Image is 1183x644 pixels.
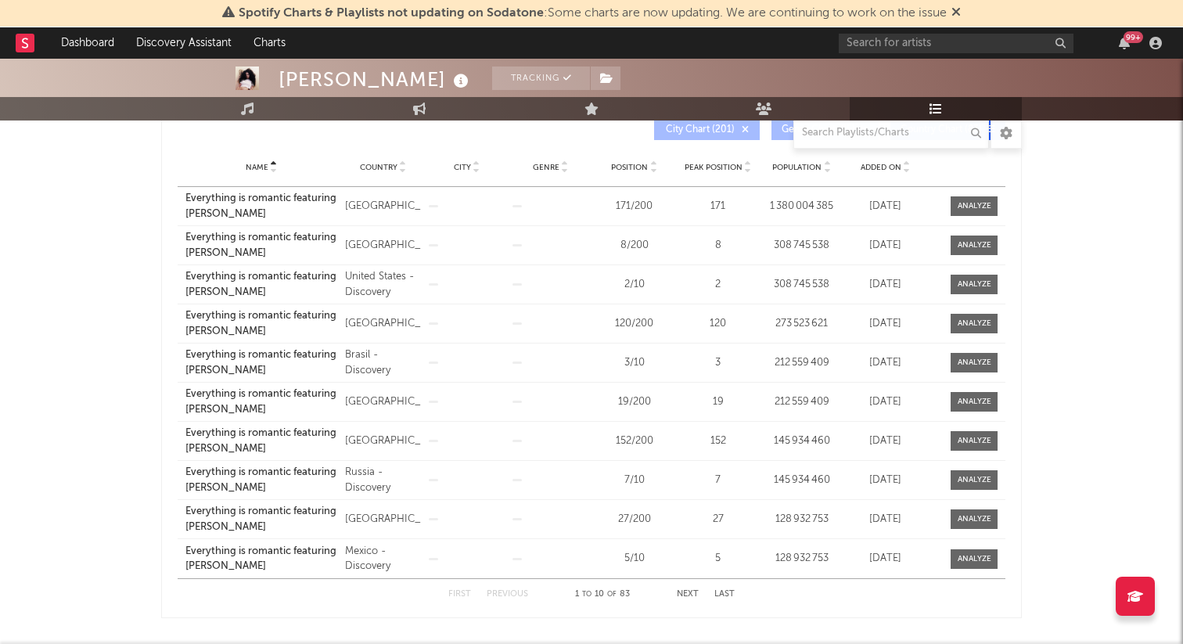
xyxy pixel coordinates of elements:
span: Position [611,163,648,172]
button: City Chart(201) [654,119,760,140]
span: of [607,591,617,598]
div: 7 [680,473,756,488]
div: 145 934 460 [764,473,840,488]
button: First [448,590,471,599]
a: Discovery Assistant [125,27,243,59]
div: 19 [680,394,756,410]
div: 308 745 538 [764,277,840,293]
div: Mexico - Discovery [345,544,421,574]
span: City [454,163,471,172]
span: Name [246,163,268,172]
div: 145 934 460 [764,434,840,449]
div: Brasil - Discovery [345,347,421,378]
div: 212 559 409 [764,394,840,410]
a: Everything is romantic featuring [PERSON_NAME] [185,387,337,417]
div: [GEOGRAPHIC_DATA] [345,199,421,214]
div: 5 / 10 [596,551,672,567]
a: Everything is romantic featuring [PERSON_NAME] [185,347,337,378]
div: [DATE] [847,473,923,488]
div: 171 [680,199,756,214]
button: Last [714,590,735,599]
div: 1 380 004 385 [764,199,840,214]
span: Peak Position [685,163,743,172]
div: 120 / 200 [596,316,672,332]
div: 128 932 753 [764,551,840,567]
div: 8 [680,238,756,254]
div: 152 / 200 [596,434,672,449]
div: 3 [680,355,756,371]
div: [GEOGRAPHIC_DATA] [345,238,421,254]
a: Everything is romantic featuring [PERSON_NAME] [185,191,337,221]
span: Population [772,163,822,172]
div: 2 [680,277,756,293]
span: Genre [533,163,559,172]
button: Previous [487,590,528,599]
button: 99+ [1119,37,1130,49]
a: Charts [243,27,297,59]
a: Dashboard [50,27,125,59]
div: [DATE] [847,512,923,527]
div: 27 / 200 [596,512,672,527]
input: Search for artists [839,34,1073,53]
a: Everything is romantic featuring [PERSON_NAME] [185,269,337,300]
a: Everything is romantic featuring [PERSON_NAME] [185,230,337,261]
input: Search Playlists/Charts [793,117,989,149]
span: Country [360,163,397,172]
div: [GEOGRAPHIC_DATA] [345,316,421,332]
span: Spotify Charts & Playlists not updating on Sodatone [239,7,544,20]
div: 8 / 200 [596,238,672,254]
button: Genre Chart(25) [771,119,879,140]
a: Everything is romantic featuring [PERSON_NAME] [185,308,337,339]
div: 2 / 10 [596,277,672,293]
span: to [582,591,591,598]
div: 5 [680,551,756,567]
div: 273 523 621 [764,316,840,332]
span: Added On [861,163,901,172]
span: City Chart ( 201 ) [664,125,736,135]
div: [DATE] [847,199,923,214]
div: 7 / 10 [596,473,672,488]
div: Russia - Discovery [345,465,421,495]
span: : Some charts are now updating. We are continuing to work on the issue [239,7,947,20]
div: 308 745 538 [764,238,840,254]
div: [PERSON_NAME] [279,67,473,92]
div: [DATE] [847,238,923,254]
div: 19 / 200 [596,394,672,410]
a: Everything is romantic featuring [PERSON_NAME] [185,504,337,534]
div: 3 / 10 [596,355,672,371]
span: Genre Chart ( 25 ) [782,125,855,135]
button: Tracking [492,67,590,90]
div: [GEOGRAPHIC_DATA] [345,434,421,449]
div: [GEOGRAPHIC_DATA] [345,512,421,527]
div: [DATE] [847,355,923,371]
div: 128 932 753 [764,512,840,527]
div: 1 10 83 [559,585,645,604]
button: Next [677,590,699,599]
div: [DATE] [847,434,923,449]
a: Everything is romantic featuring [PERSON_NAME] [185,465,337,495]
div: 152 [680,434,756,449]
div: [DATE] [847,277,923,293]
a: Everything is romantic featuring [PERSON_NAME] [185,544,337,574]
div: 99 + [1124,31,1143,43]
div: 171 / 200 [596,199,672,214]
div: [DATE] [847,316,923,332]
div: United States - Discovery [345,269,421,300]
div: 212 559 409 [764,355,840,371]
div: [GEOGRAPHIC_DATA] [345,394,421,410]
a: Everything is romantic featuring [PERSON_NAME] [185,426,337,456]
div: [DATE] [847,394,923,410]
div: 27 [680,512,756,527]
div: [DATE] [847,551,923,567]
div: 120 [680,316,756,332]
